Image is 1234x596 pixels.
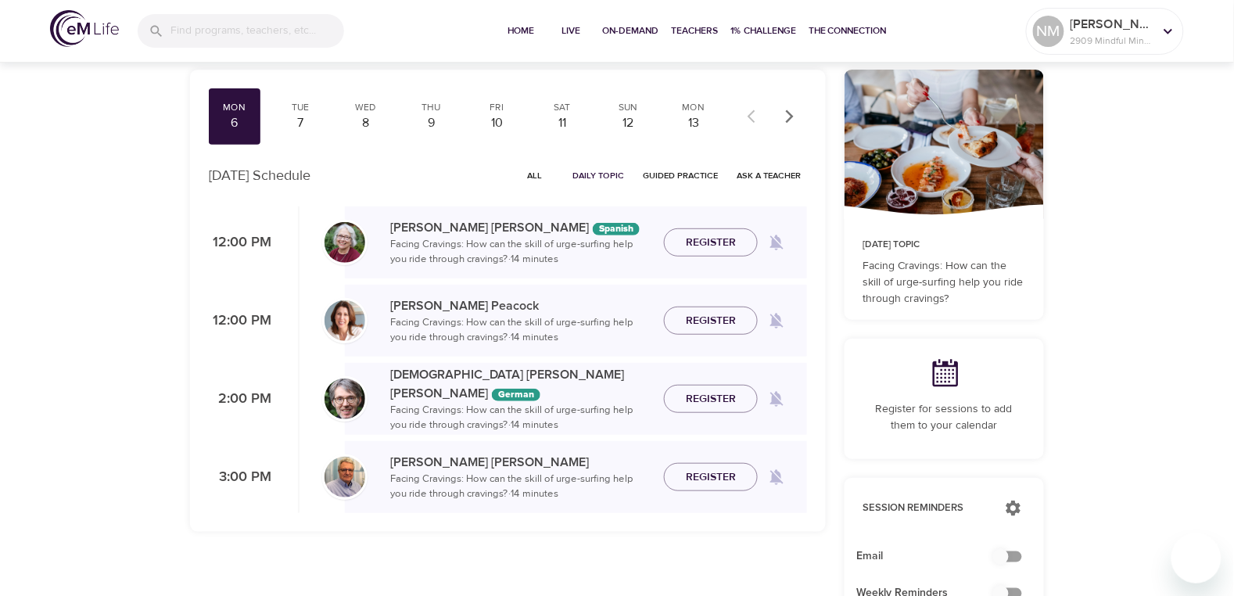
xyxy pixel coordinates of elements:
p: [DATE] Topic [863,238,1025,252]
p: 12:00 PM [209,232,271,253]
div: Tue [281,101,320,114]
p: Facing Cravings: How can the skill of urge-surfing help you ride through cravings? · 14 minutes [390,315,651,346]
button: Register [664,385,758,414]
p: 3:00 PM [209,467,271,488]
div: 12 [608,114,647,132]
img: Christian%20L%C3%BCtke%20W%C3%B6stmann.png [325,379,365,419]
div: The episodes in this programs will be in German [492,389,540,401]
span: The Connection [809,23,887,39]
p: [PERSON_NAME] [1071,15,1153,34]
p: Facing Cravings: How can the skill of urge-surfing help you ride through cravings? · 14 minutes [390,403,651,433]
button: Register [664,307,758,336]
button: Daily Topic [566,163,630,188]
div: NM [1033,16,1064,47]
span: Remind me when a class goes live every Monday at 2:00 PM [758,380,795,418]
div: Mon [674,101,713,114]
img: Roger%20Nolan%20Headshot.jpg [325,457,365,497]
div: Mon [215,101,254,114]
div: 8 [346,114,386,132]
div: Thu [412,101,451,114]
div: The episodes in this programs will be in Spanish [593,223,640,235]
button: Register [664,463,758,492]
div: Wed [346,101,386,114]
p: 2909 Mindful Minutes [1071,34,1153,48]
span: Ask a Teacher [737,168,801,183]
img: logo [50,10,119,47]
span: Register [686,468,736,487]
span: Daily Topic [572,168,624,183]
div: Sun [608,101,647,114]
p: Facing Cravings: How can the skill of urge-surfing help you ride through cravings? · 14 minutes [390,472,651,502]
img: Bernice_Moore_min.jpg [325,222,365,263]
div: 9 [412,114,451,132]
span: Remind me when a class goes live every Monday at 12:00 PM [758,302,795,339]
span: Remind me when a class goes live every Monday at 3:00 PM [758,458,795,496]
p: 2:00 PM [209,389,271,410]
p: [DEMOGRAPHIC_DATA] [PERSON_NAME] [PERSON_NAME] [390,365,651,403]
span: Teachers [671,23,718,39]
p: 12:00 PM [209,311,271,332]
button: Guided Practice [637,163,724,188]
div: Fri [478,101,517,114]
p: [DATE] Schedule [209,165,310,186]
span: Live [552,23,590,39]
span: Register [686,311,736,331]
iframe: Button to launch messaging window [1171,533,1221,583]
span: Register [686,233,736,253]
button: Ask a Teacher [730,163,807,188]
input: Find programs, teachers, etc... [170,14,344,48]
div: 6 [215,114,254,132]
span: Guided Practice [643,168,718,183]
div: 7 [281,114,320,132]
div: 10 [478,114,517,132]
span: On-Demand [602,23,658,39]
p: [PERSON_NAME] [PERSON_NAME] [390,218,651,237]
span: Remind me when a class goes live every Monday at 12:00 PM [758,224,795,261]
p: Facing Cravings: How can the skill of urge-surfing help you ride through cravings? [863,258,1025,307]
p: Session Reminders [863,501,989,516]
span: Home [502,23,540,39]
span: 1% Challenge [730,23,796,39]
button: Register [664,228,758,257]
span: All [516,168,554,183]
p: [PERSON_NAME] Peacock [390,296,651,315]
span: Email [857,548,1006,565]
div: 11 [543,114,582,132]
div: Sat [543,101,582,114]
p: Register for sessions to add them to your calendar [863,401,1025,434]
div: 13 [674,114,713,132]
span: Register [686,390,736,409]
button: All [510,163,560,188]
p: Facing Cravings: How can the skill of urge-surfing help you ride through cravings? · 14 minutes [390,237,651,267]
img: Susan_Peacock-min.jpg [325,300,365,341]
p: [PERSON_NAME] [PERSON_NAME] [390,453,651,472]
